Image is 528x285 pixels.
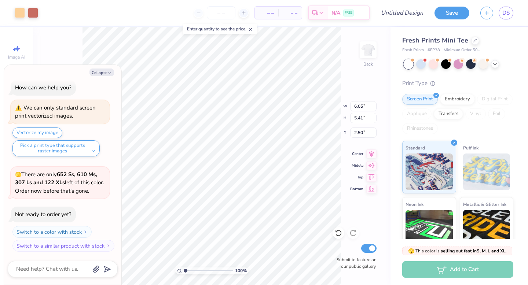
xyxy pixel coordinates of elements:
[89,69,114,76] button: Collapse
[15,84,71,91] div: How can we help you?
[408,248,507,254] span: This color is .
[350,163,363,168] span: Middle
[15,104,96,120] div: We can only standard screen print vectorized images.
[402,36,468,45] span: Fresh Prints Mini Tee
[477,94,513,105] div: Digital Print
[283,9,297,17] span: – –
[502,9,510,17] span: DS
[402,79,513,88] div: Print Type
[15,171,21,178] span: 🫣
[499,7,513,19] a: DS
[463,200,506,208] span: Metallic & Glitter Ink
[408,248,414,255] span: 🫣
[402,94,438,105] div: Screen Print
[207,6,235,19] input: – –
[441,248,506,254] strong: selling out fast in S, M, L and XL
[465,108,486,119] div: Vinyl
[235,267,247,274] span: 100 %
[12,240,114,252] button: Switch to a similar product with stock
[463,210,510,247] img: Metallic & Glitter Ink
[8,54,25,60] span: Image AI
[331,9,340,17] span: N/A
[12,226,92,238] button: Switch to a color with stock
[361,42,375,57] img: Back
[345,10,352,15] span: FREE
[434,108,463,119] div: Transfers
[12,140,100,156] button: Pick a print type that supports raster images
[402,123,438,134] div: Rhinestones
[463,153,510,190] img: Puff Ink
[463,144,478,152] span: Puff Ink
[259,9,274,17] span: – –
[402,108,432,119] div: Applique
[12,127,62,138] button: Vectorize my image
[440,94,475,105] div: Embroidery
[444,47,480,53] span: Minimum Order: 50 +
[15,211,71,218] div: Not ready to order yet?
[350,151,363,156] span: Center
[406,153,453,190] img: Standard
[83,230,88,234] img: Switch to a color with stock
[406,144,425,152] span: Standard
[15,171,104,195] span: There are only left of this color. Order now before that's gone.
[363,61,373,67] div: Back
[333,256,377,270] label: Submit to feature on our public gallery.
[488,108,505,119] div: Foil
[406,200,423,208] span: Neon Ink
[434,7,469,19] button: Save
[428,47,440,53] span: # FP38
[375,5,429,20] input: Untitled Design
[106,244,110,248] img: Switch to a similar product with stock
[350,175,363,180] span: Top
[183,24,257,34] div: Enter quantity to see the price.
[350,186,363,192] span: Bottom
[402,47,424,53] span: Fresh Prints
[406,210,453,247] img: Neon Ink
